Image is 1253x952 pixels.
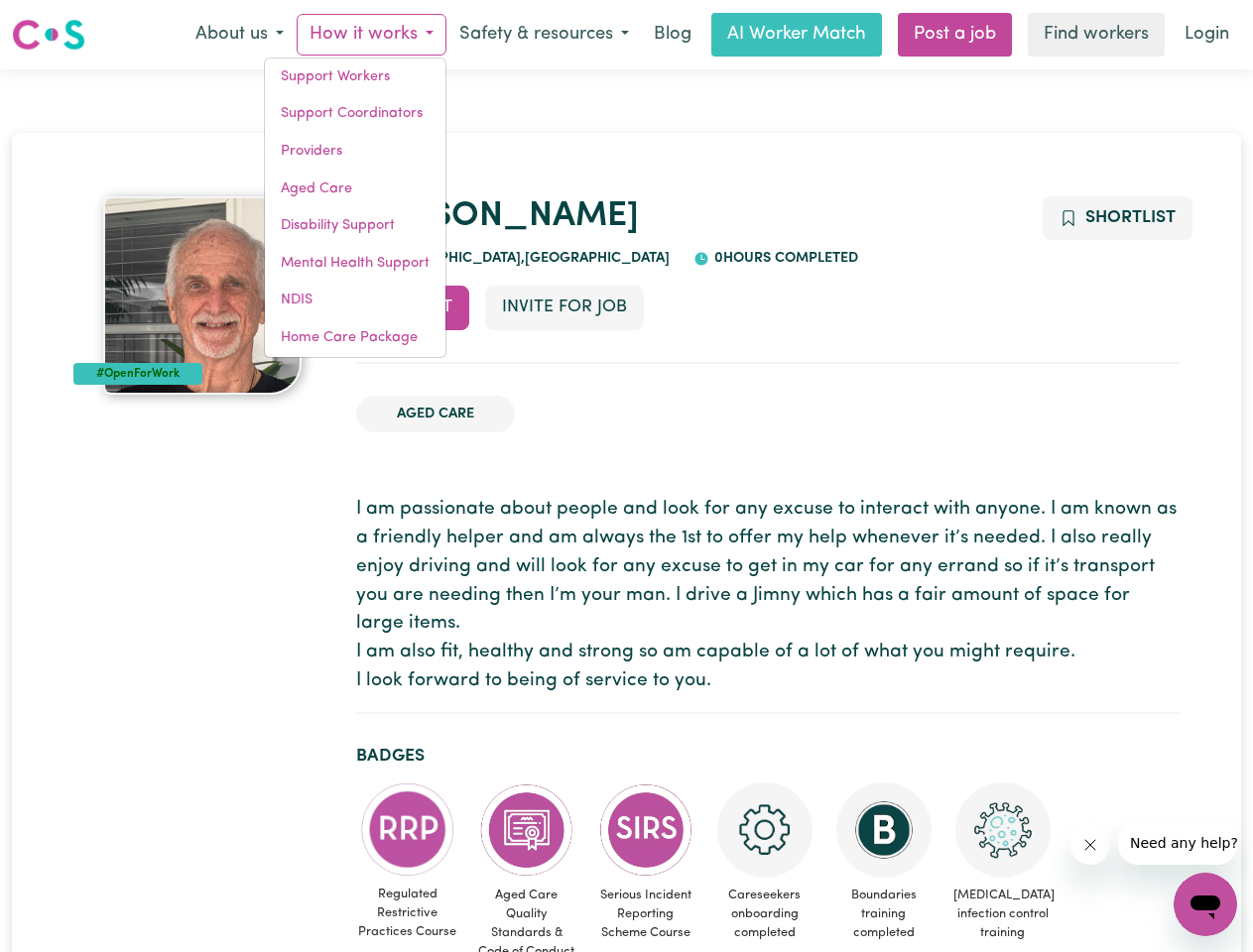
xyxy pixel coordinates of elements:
[1043,196,1192,240] button: Add to shortlist
[265,319,445,357] a: Home Care Package
[372,251,671,266] span: [GEOGRAPHIC_DATA] , [GEOGRAPHIC_DATA]
[1174,873,1237,936] iframe: Button to launch messaging window
[360,782,455,877] img: CS Academy: Regulated Restrictive Practices course completed
[265,133,445,171] a: Providers
[265,95,445,133] a: Support Coordinators
[951,878,1055,951] span: [MEDICAL_DATA] infection control training
[713,878,816,951] span: Careseekers onboarding completed
[12,17,85,53] img: Careseekers logo
[1028,13,1165,57] a: Find workers
[711,13,882,57] a: AI Worker Match
[103,196,302,395] img: Kenneth
[356,396,515,433] li: Aged Care
[183,14,297,56] button: About us
[1173,13,1241,57] a: Login
[485,286,644,329] button: Invite for Job
[356,746,1181,767] h2: Badges
[356,496,1181,696] p: I am passionate about people and look for any excuse to interact with anyone. I am known as a fri...
[73,196,332,395] a: Kenneth's profile picture'#OpenForWork
[265,207,445,245] a: Disability Support
[264,58,446,358] div: How it works
[297,14,446,56] button: How it works
[709,251,858,266] span: 0 hours completed
[1070,825,1110,865] iframe: Close message
[836,782,932,878] img: CS Academy: Boundaries in care and support work course completed
[642,13,703,57] a: Blog
[73,363,203,385] div: #OpenForWork
[265,59,445,96] a: Support Workers
[12,12,85,58] a: Careseekers logo
[265,171,445,208] a: Aged Care
[1085,209,1176,226] span: Shortlist
[12,14,120,30] span: Need any help?
[832,878,936,951] span: Boundaries training completed
[265,282,445,319] a: NDIS
[1118,821,1237,865] iframe: Message from company
[598,782,693,878] img: CS Academy: Serious Incident Reporting Scheme course completed
[265,245,445,283] a: Mental Health Support
[594,878,697,951] span: Serious Incident Reporting Scheme Course
[955,782,1051,878] img: CS Academy: COVID-19 Infection Control Training course completed
[356,877,459,950] span: Regulated Restrictive Practices Course
[446,14,642,56] button: Safety & resources
[356,199,639,234] a: [PERSON_NAME]
[717,782,813,878] img: CS Academy: Careseekers Onboarding course completed
[479,782,574,878] img: CS Academy: Aged Care Quality Standards & Code of Conduct course completed
[898,13,1012,57] a: Post a job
